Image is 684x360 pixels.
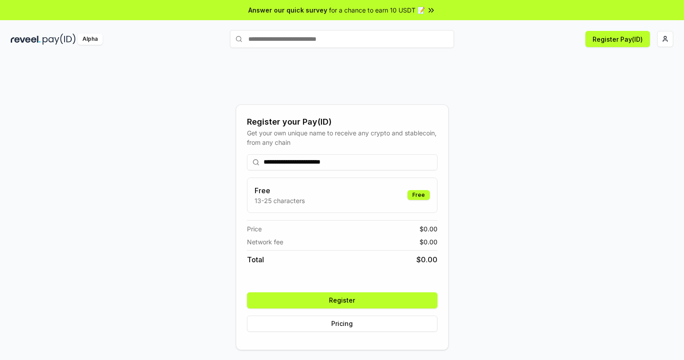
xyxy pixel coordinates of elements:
[420,237,437,247] span: $ 0.00
[247,237,283,247] span: Network fee
[255,196,305,205] p: 13-25 characters
[247,224,262,234] span: Price
[247,254,264,265] span: Total
[255,185,305,196] h3: Free
[78,34,103,45] div: Alpha
[407,190,430,200] div: Free
[43,34,76,45] img: pay_id
[248,5,327,15] span: Answer our quick survey
[247,128,437,147] div: Get your own unique name to receive any crypto and stablecoin, from any chain
[585,31,650,47] button: Register Pay(ID)
[247,292,437,308] button: Register
[329,5,425,15] span: for a chance to earn 10 USDT 📝
[247,316,437,332] button: Pricing
[416,254,437,265] span: $ 0.00
[420,224,437,234] span: $ 0.00
[11,34,41,45] img: reveel_dark
[247,116,437,128] div: Register your Pay(ID)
